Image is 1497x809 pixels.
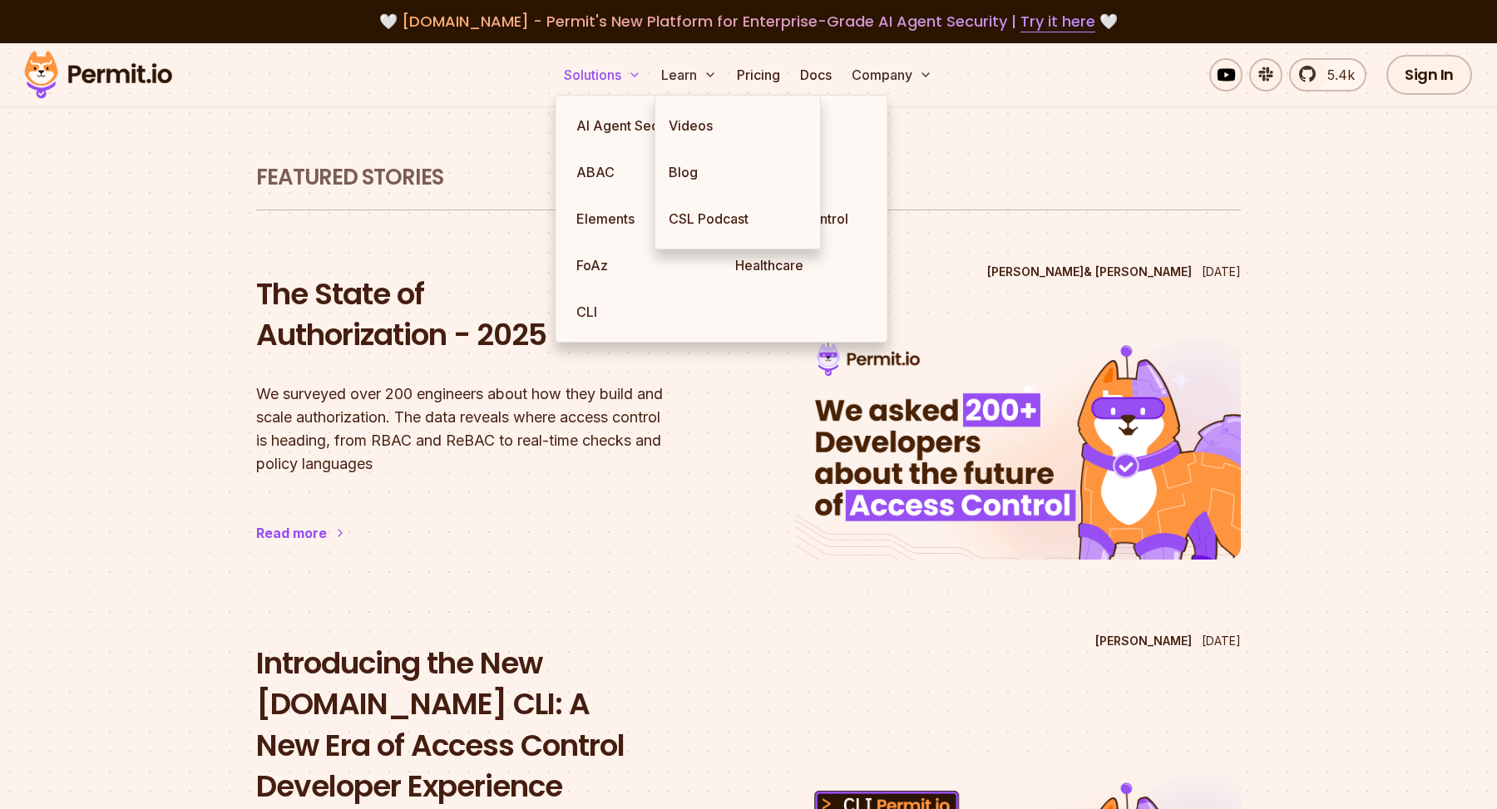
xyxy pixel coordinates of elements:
p: [PERSON_NAME] & [PERSON_NAME] [987,264,1192,280]
a: AI Agent Security [563,102,722,149]
h1: Featured Stories [256,163,1241,193]
div: Read more [256,523,327,543]
img: Permit logo [17,47,180,103]
h2: Introducing the New [DOMAIN_NAME] CLI: A New Era of Access Control Developer Experience [256,643,702,807]
span: [DOMAIN_NAME] - Permit's New Platform for Enterprise-Grade AI Agent Security | [402,11,1095,32]
a: ABAC [563,149,722,195]
p: [PERSON_NAME] [1095,633,1192,649]
img: The State of Authorization - 2025 [795,327,1241,560]
div: 🤍 🤍 [40,10,1457,33]
a: Docs [793,58,838,91]
a: Try it here [1020,11,1095,32]
a: CLI [563,289,722,335]
button: Solutions [557,58,648,91]
span: 5.4k [1317,65,1355,85]
p: We surveyed over 200 engineers about how they build and scale authorization. The data reveals whe... [256,382,702,476]
a: Sign In [1386,55,1472,95]
time: [DATE] [1202,264,1241,279]
a: Videos [655,102,820,149]
a: Healthcare [722,242,881,289]
button: Learn [655,58,724,91]
time: [DATE] [1202,634,1241,648]
a: Elements [563,195,722,242]
a: The State of Authorization - 2025[PERSON_NAME]& [PERSON_NAME][DATE]The State of Authorization - 2... [256,257,1241,593]
a: 5.4k [1289,58,1366,91]
a: CSL Podcast [655,195,820,242]
h2: The State of Authorization - 2025 [256,274,702,356]
button: Company [845,58,939,91]
a: FoAz [563,242,722,289]
a: Pricing [730,58,787,91]
a: Blog [655,149,820,195]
